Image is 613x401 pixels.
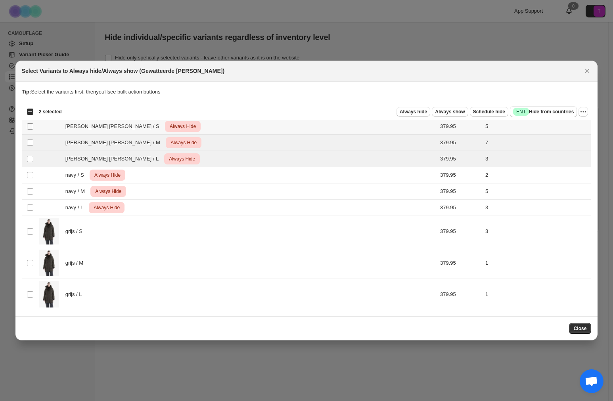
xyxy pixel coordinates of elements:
[65,290,86,298] span: grijs / L
[65,259,88,267] span: grijs / M
[438,134,483,151] td: 379.95
[168,122,197,131] span: Always Hide
[22,67,224,75] h2: Select Variants to Always hide/Always show (Gewatteerde [PERSON_NAME])
[93,170,122,180] span: Always Hide
[438,151,483,167] td: 379.95
[438,247,483,279] td: 379.95
[92,203,121,212] span: Always Hide
[39,218,59,245] img: krakatau-cassini-quilted-parka-qw539-dark-fossil-2.jpg
[22,88,592,96] p: Select the variants first, then you'll see bulk action buttons
[400,109,427,115] span: Always hide
[397,107,430,116] button: Always hide
[22,89,31,95] strong: Tip:
[438,199,483,216] td: 379.95
[516,109,526,115] span: ENT
[65,171,88,179] span: navy / S
[65,204,88,212] span: navy / L
[483,151,591,167] td: 3
[432,107,468,116] button: Always show
[483,199,591,216] td: 3
[169,138,198,147] span: Always Hide
[438,216,483,247] td: 379.95
[65,187,89,195] span: navy / M
[510,106,577,117] button: SuccessENTHide from countries
[39,109,62,115] span: 2 selected
[483,247,591,279] td: 1
[483,118,591,134] td: 5
[435,109,465,115] span: Always show
[438,183,483,199] td: 379.95
[65,155,163,163] span: [PERSON_NAME] [PERSON_NAME] / L
[483,134,591,151] td: 7
[580,369,603,393] div: Open de chat
[470,107,508,116] button: Schedule hide
[483,183,591,199] td: 5
[483,167,591,183] td: 2
[39,250,59,276] img: krakatau-cassini-quilted-parka-qw539-dark-fossil-2.jpg
[65,122,164,130] span: [PERSON_NAME] [PERSON_NAME] / S
[65,139,165,147] span: [PERSON_NAME] [PERSON_NAME] / M
[65,227,87,235] span: grijs / S
[513,108,574,116] span: Hide from countries
[483,216,591,247] td: 3
[438,118,483,134] td: 379.95
[473,109,505,115] span: Schedule hide
[438,279,483,310] td: 379.95
[438,167,483,183] td: 379.95
[94,187,123,196] span: Always Hide
[574,325,587,332] span: Close
[167,154,197,164] span: Always Hide
[579,107,588,116] button: More actions
[39,281,59,308] img: krakatau-cassini-quilted-parka-qw539-dark-fossil-2.jpg
[569,323,592,334] button: Close
[582,65,593,76] button: Close
[483,279,591,310] td: 1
